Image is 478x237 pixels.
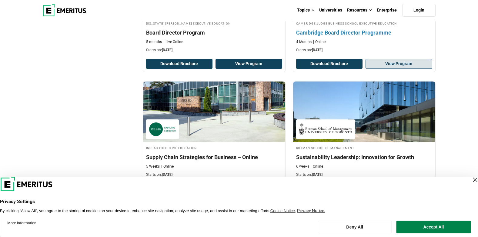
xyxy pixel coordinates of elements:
[312,172,323,177] span: [DATE]
[296,59,363,69] button: Download Brochure
[296,153,432,161] h4: Sustainability Leadership: Innovation for Growth
[311,164,323,169] p: Online
[216,59,282,69] a: View Program
[296,39,312,45] p: 4 Months
[162,172,172,177] span: [DATE]
[312,48,323,52] span: [DATE]
[146,145,282,150] h4: INSEAD Executive Education
[146,48,282,53] p: Starts on:
[146,29,282,36] h4: Board Director Program
[146,164,160,169] p: 5 Weeks
[296,21,432,26] h4: Cambridge Judge Business School Executive Education
[296,145,432,150] h4: Rotman School of Management
[296,48,432,53] p: Starts on:
[402,4,436,17] a: Login
[296,172,432,177] p: Starts on:
[146,39,162,45] p: 5 months
[149,122,176,136] img: INSEAD Executive Education
[296,29,432,36] h4: Cambridge Board Director Programme
[146,59,213,69] button: Download Brochure
[293,82,435,180] a: Business Management Course by Rotman School of Management - January 22, 2026 Rotman School of Man...
[299,122,352,136] img: Rotman School of Management
[143,82,285,180] a: Business Management Course by INSEAD Executive Education - January 21, 2026 INSEAD Executive Educ...
[366,59,432,69] a: View Program
[313,39,326,45] p: Online
[296,164,309,169] p: 6 weeks
[162,48,172,52] span: [DATE]
[161,164,174,169] p: Online
[143,82,285,142] img: Supply Chain Strategies for Business – Online | Online Business Management Course
[163,39,183,45] p: Live Online
[146,172,282,177] p: Starts on:
[293,82,435,142] img: Sustainability Leadership: Innovation for Growth | Online Business Management Course
[146,21,282,26] h4: [US_STATE] [PERSON_NAME] Executive Education
[146,153,282,161] h4: Supply Chain Strategies for Business – Online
